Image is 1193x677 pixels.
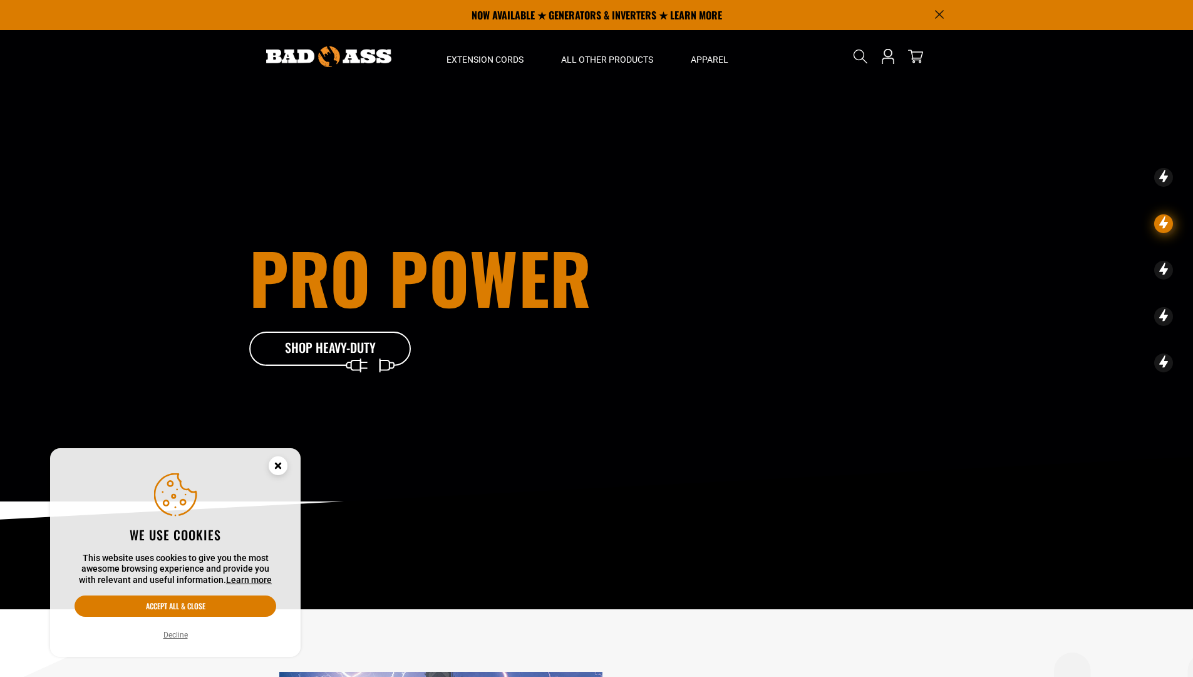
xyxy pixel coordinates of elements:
[160,629,192,641] button: Decline
[428,30,542,83] summary: Extension Cords
[50,448,301,658] aside: Cookie Consent
[561,54,653,65] span: All Other Products
[75,596,276,617] button: Accept all & close
[850,46,870,66] summary: Search
[447,54,524,65] span: Extension Cords
[542,30,672,83] summary: All Other Products
[75,527,276,543] h2: We use cookies
[249,332,412,367] a: Shop Heavy-Duty
[249,243,666,312] h1: Pro Power
[226,575,272,585] a: Learn more
[266,46,391,67] img: Bad Ass Extension Cords
[691,54,728,65] span: Apparel
[672,30,747,83] summary: Apparel
[75,553,276,586] p: This website uses cookies to give you the most awesome browsing experience and provide you with r...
